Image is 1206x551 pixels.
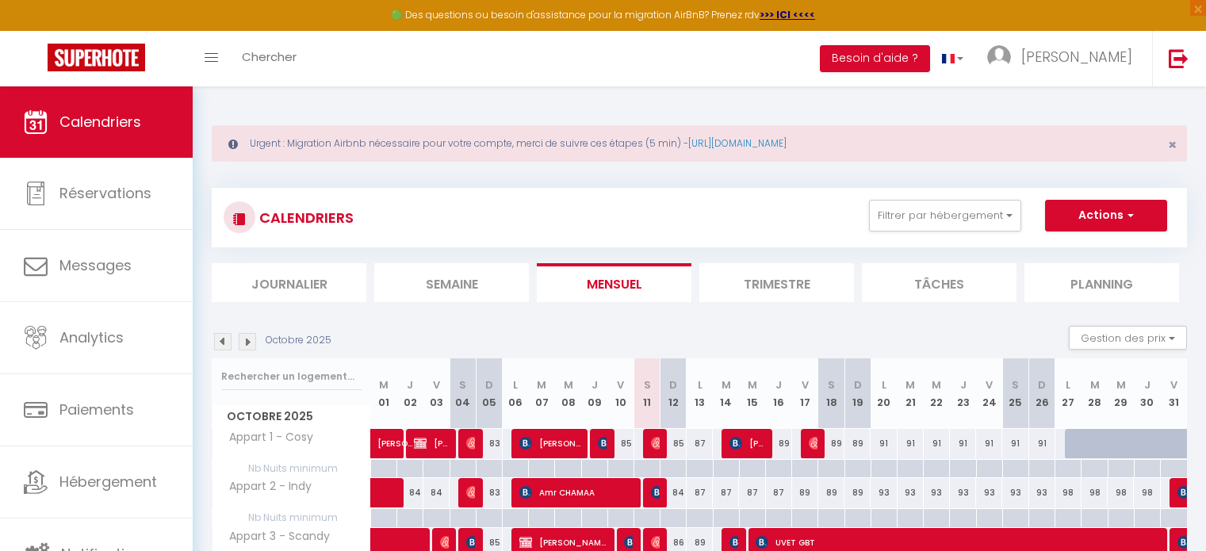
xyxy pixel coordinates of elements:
[581,358,607,429] th: 09
[537,263,691,302] li: Mensuel
[976,478,1002,507] div: 93
[466,428,475,458] span: Juliette Ballet-Baz
[950,429,976,458] div: 91
[882,377,886,392] abbr: L
[809,428,817,458] span: [PERSON_NAME]
[212,263,366,302] li: Journalier
[212,405,370,428] span: Octobre 2025
[987,45,1011,69] img: ...
[869,200,1021,231] button: Filtrer par hébergement
[713,478,739,507] div: 87
[1024,263,1179,302] li: Planning
[818,478,844,507] div: 89
[688,136,787,150] a: [URL][DOMAIN_NAME]
[59,112,141,132] span: Calendriers
[687,429,713,458] div: 87
[950,478,976,507] div: 93
[476,429,502,458] div: 83
[924,358,950,429] th: 22
[775,377,782,392] abbr: J
[660,429,687,458] div: 85
[1002,358,1028,429] th: 25
[760,8,815,21] a: >>> ICI <<<<
[950,358,976,429] th: 23
[1168,138,1177,152] button: Close
[371,429,397,459] a: [PERSON_NAME]
[1169,48,1189,68] img: logout
[1029,358,1055,429] th: 26
[975,31,1152,86] a: ... [PERSON_NAME]
[466,477,475,507] span: [PERSON_NAME]
[513,377,518,392] abbr: L
[1012,377,1019,392] abbr: S
[844,358,871,429] th: 19
[687,358,713,429] th: 13
[1161,358,1187,429] th: 31
[722,377,731,392] abbr: M
[905,377,915,392] abbr: M
[1029,478,1055,507] div: 93
[476,478,502,507] div: 83
[748,377,757,392] abbr: M
[669,377,677,392] abbr: D
[519,428,580,458] span: [PERSON_NAME]
[1170,377,1177,392] abbr: V
[729,428,764,458] span: [PERSON_NAME]
[1144,377,1150,392] abbr: J
[433,377,440,392] abbr: V
[898,358,924,429] th: 21
[698,377,703,392] abbr: L
[1134,358,1160,429] th: 30
[423,358,450,429] th: 03
[1108,358,1134,429] th: 29
[871,429,897,458] div: 91
[59,400,134,419] span: Paiements
[407,377,413,392] abbr: J
[651,428,660,458] span: Mohand Koriche
[423,478,450,507] div: 84
[844,478,871,507] div: 89
[766,358,792,429] th: 16
[820,45,930,72] button: Besoin d'aide ?
[230,31,308,86] a: Chercher
[242,48,297,65] span: Chercher
[854,377,862,392] abbr: D
[519,477,633,507] span: Amr CHAMAA
[592,377,598,392] abbr: J
[537,377,546,392] abbr: M
[255,200,354,235] h3: CALENDRIERS
[598,428,607,458] span: [PERSON_NAME]
[828,377,835,392] abbr: S
[371,358,397,429] th: 01
[1038,377,1046,392] abbr: D
[450,358,476,429] th: 04
[59,472,157,492] span: Hébergement
[397,358,423,429] th: 02
[266,333,331,348] p: Octobre 2025
[1021,47,1132,67] span: [PERSON_NAME]
[1082,358,1108,429] th: 28
[1090,377,1100,392] abbr: M
[221,362,362,391] input: Rechercher un logement...
[1108,478,1134,507] div: 98
[1029,429,1055,458] div: 91
[379,377,389,392] abbr: M
[59,327,124,347] span: Analytics
[374,263,529,302] li: Semaine
[1069,326,1187,350] button: Gestion des prix
[986,377,993,392] abbr: V
[48,44,145,71] img: Super Booking
[1168,135,1177,155] span: ×
[802,377,809,392] abbr: V
[607,358,634,429] th: 10
[739,358,765,429] th: 15
[792,358,818,429] th: 17
[1134,478,1160,507] div: 98
[212,125,1187,162] div: Urgent : Migration Airbnb nécessaire pour votre compte, merci de suivre ces étapes (5 min) -
[476,358,502,429] th: 05
[414,428,449,458] span: [PERSON_NAME][MEDICAL_DATA]
[485,377,493,392] abbr: D
[960,377,967,392] abbr: J
[818,358,844,429] th: 18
